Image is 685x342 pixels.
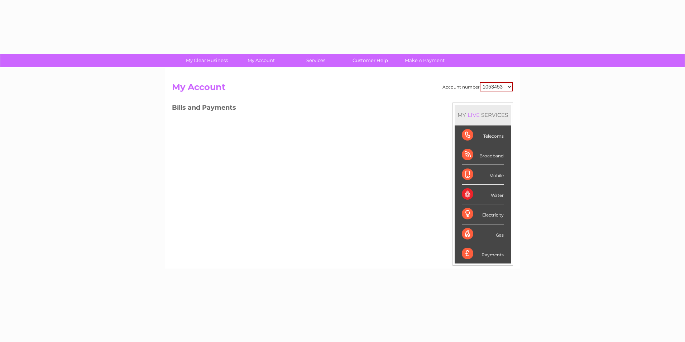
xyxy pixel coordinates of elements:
div: Electricity [462,204,504,224]
h3: Bills and Payments [172,103,432,115]
div: Mobile [462,165,504,185]
a: Make A Payment [395,54,454,67]
h2: My Account [172,82,513,96]
div: Gas [462,224,504,244]
div: LIVE [466,111,481,118]
a: My Clear Business [177,54,236,67]
div: Broadband [462,145,504,165]
div: Account number [442,82,513,91]
div: Payments [462,244,504,263]
a: Services [286,54,345,67]
div: Telecoms [462,125,504,145]
div: Water [462,185,504,204]
a: Customer Help [341,54,400,67]
a: My Account [232,54,291,67]
div: MY SERVICES [455,105,511,125]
